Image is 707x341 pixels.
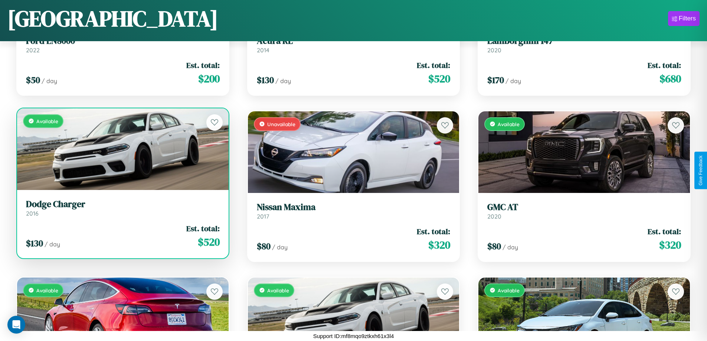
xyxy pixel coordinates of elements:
[659,71,681,86] span: $ 680
[257,213,269,220] span: 2017
[679,15,696,22] div: Filters
[487,240,501,252] span: $ 80
[198,71,220,86] span: $ 200
[648,226,681,237] span: Est. total:
[487,213,501,220] span: 2020
[267,121,295,127] span: Unavailable
[313,331,394,341] p: Support ID: mf8mqo9ztkxh61x3l4
[498,287,520,294] span: Available
[26,210,39,217] span: 2016
[26,74,40,86] span: $ 50
[668,11,700,26] button: Filters
[26,199,220,217] a: Dodge Charger2016
[7,3,218,34] h1: [GEOGRAPHIC_DATA]
[26,237,43,249] span: $ 130
[659,237,681,252] span: $ 320
[487,36,681,54] a: Lamborghini 1472020
[487,46,501,54] span: 2020
[487,202,681,213] h3: GMC AT
[257,202,451,220] a: Nissan Maxima2017
[26,36,220,46] h3: Ford LN8000
[267,287,289,294] span: Available
[7,316,25,334] div: Open Intercom Messenger
[257,36,451,46] h3: Acura RL
[487,202,681,220] a: GMC AT2020
[487,36,681,46] h3: Lamborghini 147
[417,226,450,237] span: Est. total:
[26,36,220,54] a: Ford LN80002022
[428,237,450,252] span: $ 320
[257,202,451,213] h3: Nissan Maxima
[257,240,271,252] span: $ 80
[503,243,518,251] span: / day
[186,60,220,71] span: Est. total:
[417,60,450,71] span: Est. total:
[505,77,521,85] span: / day
[42,77,57,85] span: / day
[36,287,58,294] span: Available
[26,199,220,210] h3: Dodge Charger
[487,74,504,86] span: $ 170
[428,71,450,86] span: $ 520
[648,60,681,71] span: Est. total:
[26,46,40,54] span: 2022
[272,243,288,251] span: / day
[198,235,220,249] span: $ 520
[257,74,274,86] span: $ 130
[45,240,60,248] span: / day
[698,155,703,186] div: Give Feedback
[275,77,291,85] span: / day
[498,121,520,127] span: Available
[186,223,220,234] span: Est. total:
[36,118,58,124] span: Available
[257,36,451,54] a: Acura RL2014
[257,46,269,54] span: 2014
